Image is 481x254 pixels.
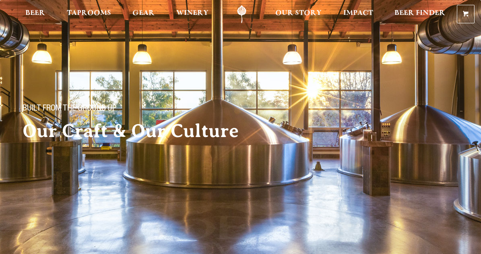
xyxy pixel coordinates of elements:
span: Winery [176,10,209,16]
a: Odell Home [227,5,257,23]
a: Our Story [270,5,327,23]
a: Beer Finder [389,5,450,23]
a: Impact [338,5,378,23]
span: Beer Finder [394,10,445,16]
a: Gear [127,5,160,23]
h2: Our Craft & Our Culture [23,121,274,141]
span: Built From The Ground Up [23,104,116,115]
span: Impact [343,10,373,16]
span: Taprooms [67,10,111,16]
span: Beer [25,10,45,16]
a: Winery [171,5,214,23]
a: Beer [20,5,50,23]
a: Taprooms [62,5,116,23]
span: Gear [132,10,155,16]
span: Our Story [275,10,322,16]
